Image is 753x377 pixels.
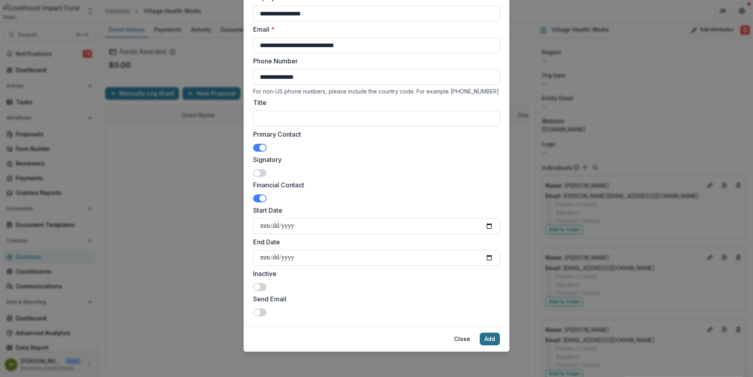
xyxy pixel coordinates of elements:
[253,206,495,215] label: Start Date
[253,98,495,107] label: Title
[253,25,495,34] label: Email
[253,294,495,304] label: Send Email
[253,88,500,95] div: For non-US phone numbers, please include the country code. For example [PHONE_NUMBER]
[253,56,495,66] label: Phone Number
[253,269,495,278] label: Inactive
[253,180,495,190] label: Financial Contact
[253,237,495,247] label: End Date
[449,333,475,345] button: Close
[480,333,500,345] button: Add
[253,155,495,164] label: Signatory
[253,129,495,139] label: Primary Contact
